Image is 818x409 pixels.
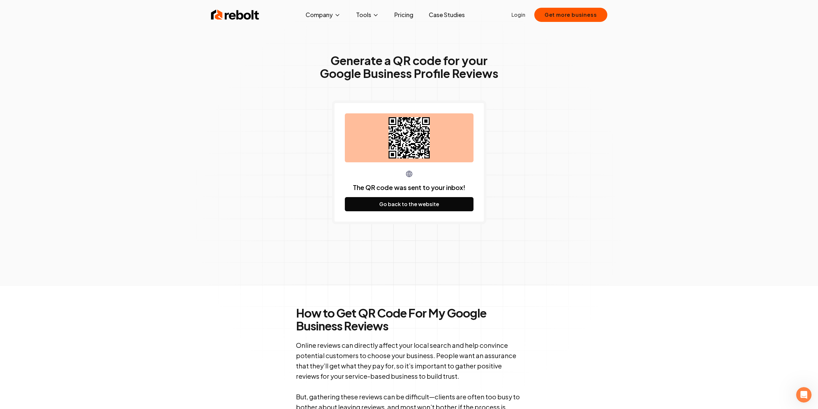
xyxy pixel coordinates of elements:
button: Go back to the website [345,197,473,211]
a: Pricing [389,8,418,21]
button: Company [300,8,346,21]
button: Get more business [534,8,607,22]
p: The QR code was sent to your inbox! [353,183,465,192]
a: Login [511,11,525,19]
h2: How to Get QR Code For My Google Business Reviews [296,307,522,332]
button: Tools [351,8,384,21]
iframe: Intercom live chat [796,387,812,403]
img: Rebolt Logo [211,8,259,21]
img: Globe [405,170,413,178]
h1: Generate a QR code for your Google Business Profile Reviews [320,54,498,80]
a: Case Studies [424,8,470,21]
